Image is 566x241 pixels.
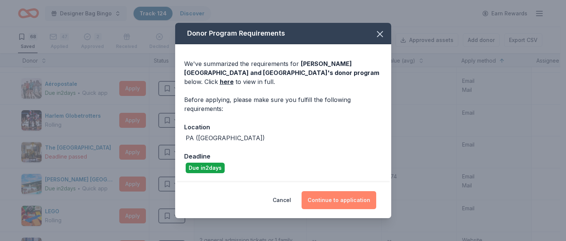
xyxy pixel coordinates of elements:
div: Donor Program Requirements [175,23,391,44]
div: Deadline [184,151,382,161]
div: Due in 2 days [186,163,225,173]
div: Location [184,122,382,132]
div: PA ([GEOGRAPHIC_DATA]) [186,133,265,142]
a: here [220,77,234,86]
div: We've summarized the requirements for below. Click to view in full. [184,59,382,86]
button: Cancel [273,191,291,209]
button: Continue to application [302,191,376,209]
div: Before applying, please make sure you fulfill the following requirements: [184,95,382,113]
